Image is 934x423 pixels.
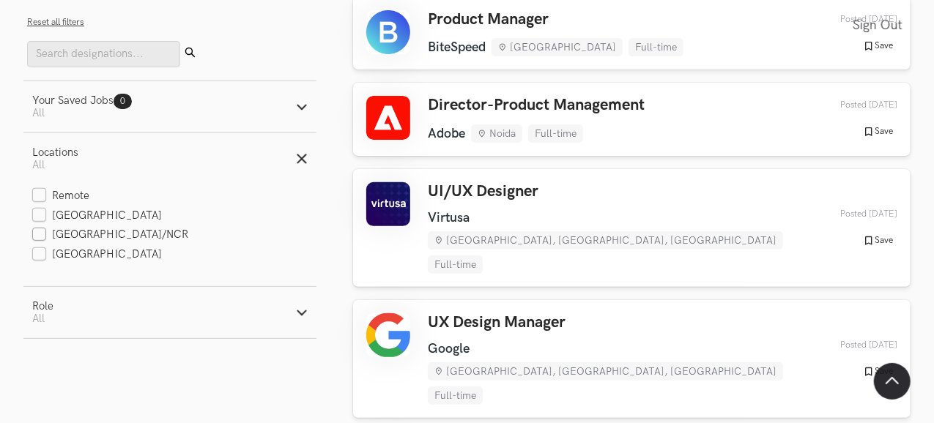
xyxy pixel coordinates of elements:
[428,126,465,141] li: Adobe
[32,189,90,204] label: Remote
[853,9,911,42] a: Sign Out
[120,96,125,107] span: 0
[23,287,316,338] button: RoleAll
[23,184,316,286] div: LocationsAll
[806,340,897,351] div: 02nd Sep
[428,210,470,225] li: Virtusa
[23,133,316,184] button: LocationsAll
[32,312,45,325] span: All
[492,38,623,56] li: [GEOGRAPHIC_DATA]
[428,10,683,29] h3: Product Manager
[32,228,189,243] label: [GEOGRAPHIC_DATA]/NCR
[806,209,897,220] div: 02nd Sep
[428,40,486,55] li: BiteSpeed
[428,182,806,201] h3: UI/UX Designer
[27,17,84,28] button: Reset all filters
[428,231,783,250] li: [GEOGRAPHIC_DATA], [GEOGRAPHIC_DATA], [GEOGRAPHIC_DATA]
[428,96,645,115] h3: Director-Product Management
[859,365,897,378] button: Save
[27,41,180,67] input: Search
[32,300,53,312] div: Role
[353,169,911,287] a: UI/UX Designer Virtusa [GEOGRAPHIC_DATA], [GEOGRAPHIC_DATA], [GEOGRAPHIC_DATA] Full-time Posted [...
[806,100,897,111] div: 03rd Sep
[528,124,583,143] li: Full-time
[32,107,45,119] span: All
[32,94,132,107] div: Your Saved Jobs
[428,362,783,381] li: [GEOGRAPHIC_DATA], [GEOGRAPHIC_DATA], [GEOGRAPHIC_DATA]
[629,38,683,56] li: Full-time
[32,146,78,159] div: Locations
[428,341,470,356] li: Google
[806,14,897,25] div: 03rd Sep
[859,234,897,247] button: Save
[353,300,911,418] a: UX Design Manager Google [GEOGRAPHIC_DATA], [GEOGRAPHIC_DATA], [GEOGRAPHIC_DATA] Full-time Posted...
[428,255,483,274] li: Full-time
[428,313,806,332] h3: UX Design Manager
[23,81,316,132] button: Your Saved Jobs0 All
[32,209,163,224] label: [GEOGRAPHIC_DATA]
[428,386,483,405] li: Full-time
[353,83,911,155] a: Director-Product Management Adobe Noida Full-time Posted [DATE] Save
[471,124,522,143] li: Noida
[859,125,897,138] button: Save
[32,159,45,171] span: All
[32,247,163,263] label: [GEOGRAPHIC_DATA]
